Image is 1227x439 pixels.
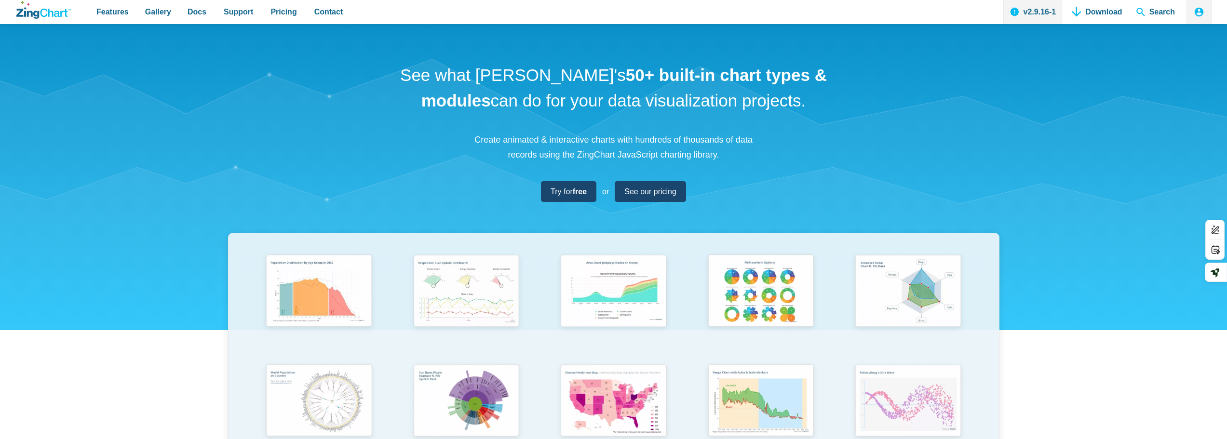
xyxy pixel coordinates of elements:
[392,250,540,359] a: Responsive Live Update Dashboard
[602,185,609,198] span: or
[835,250,982,359] a: Animated Radar Chart ft. Pet Data
[687,250,835,359] a: Pie Transform Options
[849,250,967,334] img: Animated Radar Chart ft. Pet Data
[407,250,525,334] img: Responsive Live Update Dashboard
[188,5,206,18] span: Docs
[541,181,596,202] a: Try forfree
[245,250,393,359] a: Population Distribution by Age Group in 2052
[397,63,831,113] h1: See what [PERSON_NAME]'s can do for your data visualization projects.
[421,66,827,110] strong: 50+ built-in chart types & modules
[554,250,672,334] img: Area Chart (Displays Nodes on Hover)
[573,187,587,196] strong: free
[702,250,820,334] img: Pie Transform Options
[145,5,171,18] span: Gallery
[96,5,129,18] span: Features
[314,5,343,18] span: Contact
[260,250,378,334] img: Population Distribution by Age Group in 2052
[540,250,688,359] a: Area Chart (Displays Nodes on Hover)
[624,185,676,198] span: See our pricing
[16,1,71,19] a: ZingChart Logo. Click to return to the homepage
[551,185,587,198] span: Try for
[469,133,758,162] p: Create animated & interactive charts with hundreds of thousands of data records using the ZingCha...
[615,181,686,202] a: See our pricing
[224,5,253,18] span: Support
[270,5,297,18] span: Pricing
